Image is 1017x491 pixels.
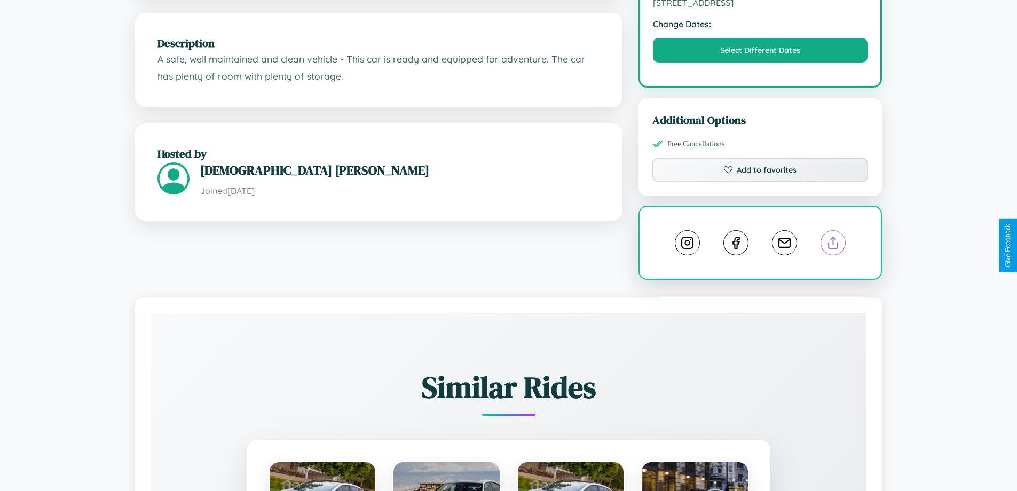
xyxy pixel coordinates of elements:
p: Joined [DATE] [200,183,600,199]
div: Give Feedback [1004,224,1012,267]
button: Select Different Dates [653,38,868,63]
h2: Similar Rides [188,367,829,408]
button: Add to favorites [652,158,869,182]
h3: Additional Options [652,112,869,128]
strong: Change Dates: [653,19,868,29]
h3: [DEMOGRAPHIC_DATA] [PERSON_NAME] [200,161,600,179]
h2: Hosted by [157,146,600,161]
p: A safe, well maintained and clean vehicle - This car is ready and equipped for adventure. The car... [157,51,600,84]
h2: Description [157,35,600,51]
span: Free Cancellations [667,139,725,149]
